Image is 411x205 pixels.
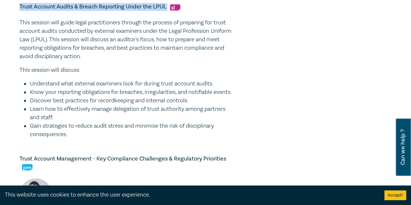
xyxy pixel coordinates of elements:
p: [PERSON_NAME] [57,185,123,195]
p: This session will discuss: [19,66,234,74]
img: Substantive Law [170,4,180,10]
p: This session will guide legal practitioners through the process of preparing for trust account au... [19,19,234,61]
li: Learn how to effectively manage delegation of trust authority among partners and staff. [30,105,234,122]
li: Discover best practices for recordkeeping and internal controls. [30,96,234,105]
li: Understand what external examiners look for during trust account audits. [30,80,234,88]
h5: Trust Account Audits & Breach Reporting Under the LPUL [19,3,234,11]
div: This website uses cookies to enhance the user experience. [5,191,375,199]
li: Know your reporting obligations for breaches, irregularities, and notifiable events. [30,88,234,96]
img: Practice Management & Business Skills [22,164,32,170]
li: Gain strategies to reduce audit stress and minimise the risk of disciplinary consequences. [30,122,234,139]
h5: Trust Account Management - Key Compliance Challenges & Regulatory Priorities [19,155,234,171]
button: Accept cookies [384,190,406,200]
span: Can we help ? [400,122,406,172]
